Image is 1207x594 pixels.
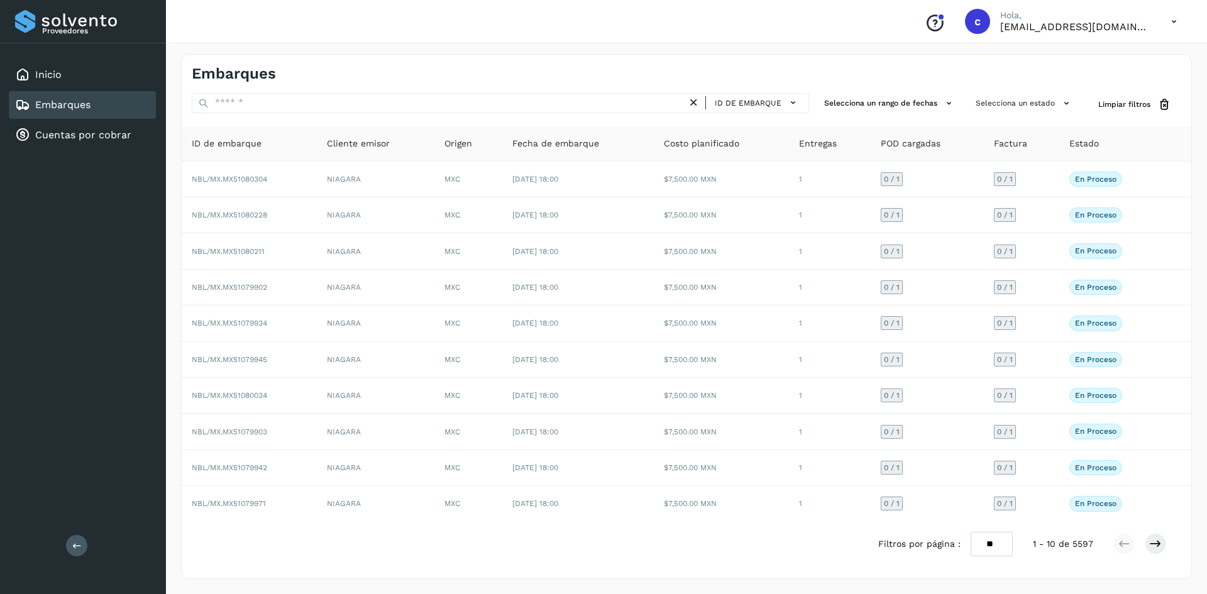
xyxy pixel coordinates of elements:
span: 0 / 1 [884,464,900,471]
span: Fecha de embarque [512,137,599,150]
td: 1 [789,486,871,521]
div: Embarques [9,91,156,119]
span: NBL/MX.MX51080228 [192,211,267,219]
span: [DATE] 18:00 [512,391,558,400]
span: 0 / 1 [997,175,1013,183]
div: Cuentas por cobrar [9,121,156,149]
p: En proceso [1075,499,1116,508]
td: $7,500.00 MXN [654,414,789,449]
span: NBL/MX.MX51079902 [192,283,267,292]
p: En proceso [1075,391,1116,400]
span: NBL/MX.MX51080304 [192,175,267,184]
td: $7,500.00 MXN [654,342,789,378]
p: cuentas3@enlacesmet.com.mx [1000,21,1151,33]
td: NIAGARA [317,305,434,341]
span: 0 / 1 [884,392,900,399]
span: 0 / 1 [884,356,900,363]
span: POD cargadas [881,137,940,150]
span: NBL/MX.MX51079945 [192,355,267,364]
td: NIAGARA [317,197,434,233]
span: 0 / 1 [997,356,1013,363]
td: MXC [434,270,502,305]
span: [DATE] 18:00 [512,355,558,364]
p: En proceso [1075,211,1116,219]
td: MXC [434,162,502,197]
td: MXC [434,305,502,341]
span: 0 / 1 [997,248,1013,255]
td: NIAGARA [317,342,434,378]
span: [DATE] 18:00 [512,175,558,184]
p: En proceso [1075,319,1116,327]
span: Entregas [799,137,837,150]
p: En proceso [1075,175,1116,184]
span: 0 / 1 [997,500,1013,507]
p: Hola, [1000,10,1151,21]
td: MXC [434,486,502,521]
td: 1 [789,270,871,305]
span: [DATE] 18:00 [512,499,558,508]
span: 0 / 1 [884,283,900,291]
span: [DATE] 18:00 [512,247,558,256]
td: $7,500.00 MXN [654,450,789,486]
td: $7,500.00 MXN [654,162,789,197]
span: 0 / 1 [884,319,900,327]
span: ID de embarque [715,97,781,109]
span: Limpiar filtros [1098,99,1150,110]
p: En proceso [1075,246,1116,255]
span: 0 / 1 [884,428,900,436]
a: Embarques [35,99,91,111]
td: 1 [789,233,871,269]
button: Selecciona un rango de fechas [819,93,961,114]
span: [DATE] 18:00 [512,283,558,292]
td: NIAGARA [317,270,434,305]
span: NBL/MX.MX51080034 [192,391,267,400]
span: Cliente emisor [327,137,390,150]
span: NBL/MX.MX51079942 [192,463,267,472]
td: $7,500.00 MXN [654,305,789,341]
p: En proceso [1075,355,1116,364]
div: Inicio [9,61,156,89]
td: MXC [434,450,502,486]
span: 1 - 10 de 5597 [1033,537,1093,551]
span: 0 / 1 [884,175,900,183]
span: NBL/MX.MX51079903 [192,427,267,436]
a: Cuentas por cobrar [35,129,131,141]
td: $7,500.00 MXN [654,197,789,233]
span: 0 / 1 [884,211,900,219]
td: 1 [789,450,871,486]
span: NBL/MX.MX51079934 [192,319,267,327]
td: 1 [789,342,871,378]
span: 0 / 1 [884,248,900,255]
td: $7,500.00 MXN [654,233,789,269]
span: 0 / 1 [997,211,1013,219]
span: NBL/MX.MX51079971 [192,499,266,508]
td: MXC [434,233,502,269]
p: En proceso [1075,283,1116,292]
td: NIAGARA [317,378,434,414]
span: Factura [994,137,1027,150]
td: 1 [789,414,871,449]
td: $7,500.00 MXN [654,378,789,414]
td: 1 [789,197,871,233]
span: [DATE] 18:00 [512,427,558,436]
span: 0 / 1 [997,392,1013,399]
td: MXC [434,197,502,233]
span: ID de embarque [192,137,262,150]
span: Filtros por página : [878,537,961,551]
span: Origen [444,137,472,150]
td: 1 [789,162,871,197]
span: 0 / 1 [997,283,1013,291]
td: $7,500.00 MXN [654,270,789,305]
td: NIAGARA [317,162,434,197]
span: 0 / 1 [997,319,1013,327]
p: Proveedores [42,26,151,35]
td: NIAGARA [317,450,434,486]
span: 0 / 1 [997,428,1013,436]
span: 0 / 1 [997,464,1013,471]
p: En proceso [1075,463,1116,472]
span: [DATE] 18:00 [512,319,558,327]
span: [DATE] 18:00 [512,211,558,219]
button: Limpiar filtros [1088,93,1181,116]
button: ID de embarque [711,94,803,112]
h4: Embarques [192,65,276,83]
